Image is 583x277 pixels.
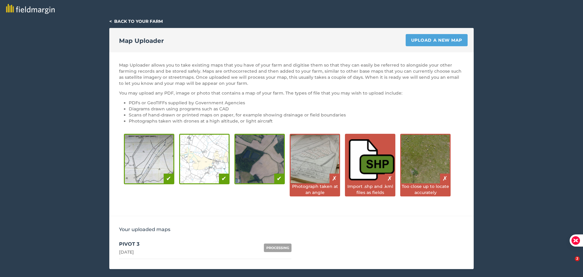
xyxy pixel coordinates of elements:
[440,174,450,183] div: ✗
[329,174,339,183] div: ✗
[119,241,139,248] div: PIVOT 3
[119,249,139,255] div: [DATE]
[125,135,173,183] img: Hand-drawn diagram is good
[274,174,284,183] div: ✔
[164,174,173,183] div: ✔
[129,118,464,124] li: Photographs taken with drones at a high altitude, or light aircraft
[119,226,464,233] h3: Your uploaded maps
[346,135,394,183] img: Shapefiles are bad
[406,34,468,46] a: Upload a new map
[235,135,284,183] img: Drone photography is good
[109,19,163,24] a: < Back to your farm
[119,237,291,259] a: PIVOT 3[DATE]PROCESSING
[385,174,394,183] div: ✗
[219,174,229,183] div: ✔
[346,183,394,196] div: Import .shp and .kml files as fields
[6,4,55,14] img: fieldmargin logo
[562,256,577,271] iframe: Intercom live chat
[129,106,464,112] li: Diagrams drawn using programs such as CAD
[180,135,229,183] img: Digital diagram is good
[401,183,450,196] div: Too close up to locate accurately
[401,135,450,183] img: Close up images are bad
[119,62,464,86] p: Map Uploader allows you to take existing maps that you have of your farm and digitise them so tha...
[119,90,464,96] p: You may upload any PDF, image or photo that contains a map of your farm. The types of file that y...
[129,112,464,118] li: Scans of hand-drawn or printed maps on paper, for example showing drainage or field boundaries
[119,36,164,45] h2: Map Uploader
[291,183,339,196] div: Photograph taken at an angle
[264,244,291,252] div: PROCESSING
[291,135,339,183] img: Photos taken at an angle are bad
[575,256,580,261] span: 2
[129,100,464,106] li: PDFs or GeoTIFFs supplied by Government Agencies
